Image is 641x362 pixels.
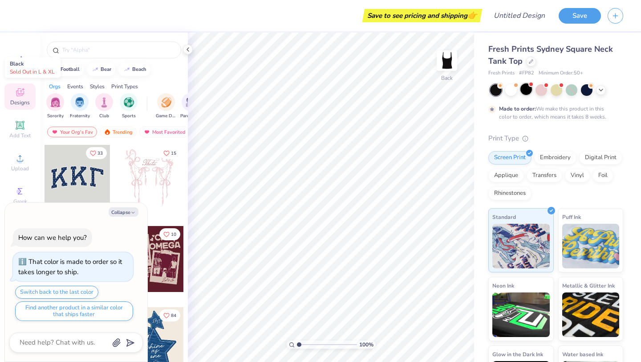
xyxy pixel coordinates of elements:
[488,70,515,77] span: Fresh Prints
[109,207,138,217] button: Collapse
[565,169,590,182] div: Vinyl
[359,341,373,349] span: 100 %
[87,63,115,76] button: bear
[10,68,55,75] span: Sold Out in L & XL
[488,44,613,66] span: Fresh Prints Sydney Square Neck Tank Top
[47,127,97,137] div: Your Org's Fav
[159,147,180,159] button: Like
[123,67,130,72] img: trend_line.gif
[534,151,576,165] div: Embroidery
[50,97,61,107] img: Sorority Image
[15,286,98,299] button: Switch back to the last color
[11,165,29,172] span: Upload
[99,97,109,107] img: Club Image
[120,93,138,119] div: filter for Sports
[499,105,609,121] div: We make this product in this color to order, which means it takes 8 weeks.
[10,99,30,106] span: Designs
[562,350,603,359] span: Water based Ink
[5,58,61,78] div: Black
[139,127,190,137] div: Most Favorited
[562,281,615,290] span: Metallic & Glitter Ink
[159,228,180,240] button: Like
[111,82,138,90] div: Print Types
[51,129,58,135] img: most_fav.gif
[143,129,150,135] img: most_fav.gif
[161,97,171,107] img: Game Day Image
[171,232,176,237] span: 10
[13,198,27,205] span: Greek
[9,132,31,139] span: Add Text
[499,105,536,112] strong: Made to order:
[97,151,103,156] span: 33
[559,8,601,24] button: Save
[180,93,201,119] button: filter button
[132,67,146,72] div: beach
[15,301,133,321] button: Find another product in a similar color that ships faster
[562,212,581,222] span: Puff Ink
[100,127,137,137] div: Trending
[492,281,514,290] span: Neon Ink
[488,151,531,165] div: Screen Print
[186,97,196,107] img: Parent's Weekend Image
[156,93,176,119] button: filter button
[180,113,201,119] span: Parent's Weekend
[180,93,201,119] div: filter for Parent's Weekend
[49,82,61,90] div: Orgs
[18,257,122,276] div: That color is made to order so it takes longer to ship.
[492,212,516,222] span: Standard
[47,113,64,119] span: Sorority
[487,7,552,25] input: Untitled Design
[159,309,180,321] button: Like
[70,93,90,119] div: filter for Fraternity
[492,224,550,268] img: Standard
[46,93,64,119] div: filter for Sorority
[592,169,613,182] div: Foil
[101,67,111,72] div: bear
[171,313,176,318] span: 84
[527,169,562,182] div: Transfers
[579,151,622,165] div: Digital Print
[18,233,87,242] div: How can we help you?
[156,93,176,119] div: filter for Game Day
[95,93,113,119] div: filter for Club
[61,45,175,54] input: Try "Alpha"
[86,147,107,159] button: Like
[365,9,480,22] div: Save to see pricing and shipping
[438,52,456,70] img: Back
[488,133,623,144] div: Print Type
[488,169,524,182] div: Applique
[492,292,550,337] img: Neon Ink
[75,97,85,107] img: Fraternity Image
[92,67,99,72] img: trend_line.gif
[441,74,453,82] div: Back
[90,82,105,90] div: Styles
[46,93,64,119] button: filter button
[467,10,477,21] span: 👉
[562,292,620,337] img: Metallic & Glitter Ink
[95,93,113,119] button: filter button
[47,63,84,76] button: football
[519,70,534,77] span: # FP82
[61,67,80,72] div: football
[156,113,176,119] span: Game Day
[104,129,111,135] img: trending.gif
[539,70,583,77] span: Minimum Order: 50 +
[122,113,136,119] span: Sports
[120,93,138,119] button: filter button
[70,113,90,119] span: Fraternity
[124,97,134,107] img: Sports Image
[171,151,176,156] span: 15
[488,187,531,200] div: Rhinestones
[70,93,90,119] button: filter button
[118,63,150,76] button: beach
[562,224,620,268] img: Puff Ink
[99,113,109,119] span: Club
[492,350,543,359] span: Glow in the Dark Ink
[67,82,83,90] div: Events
